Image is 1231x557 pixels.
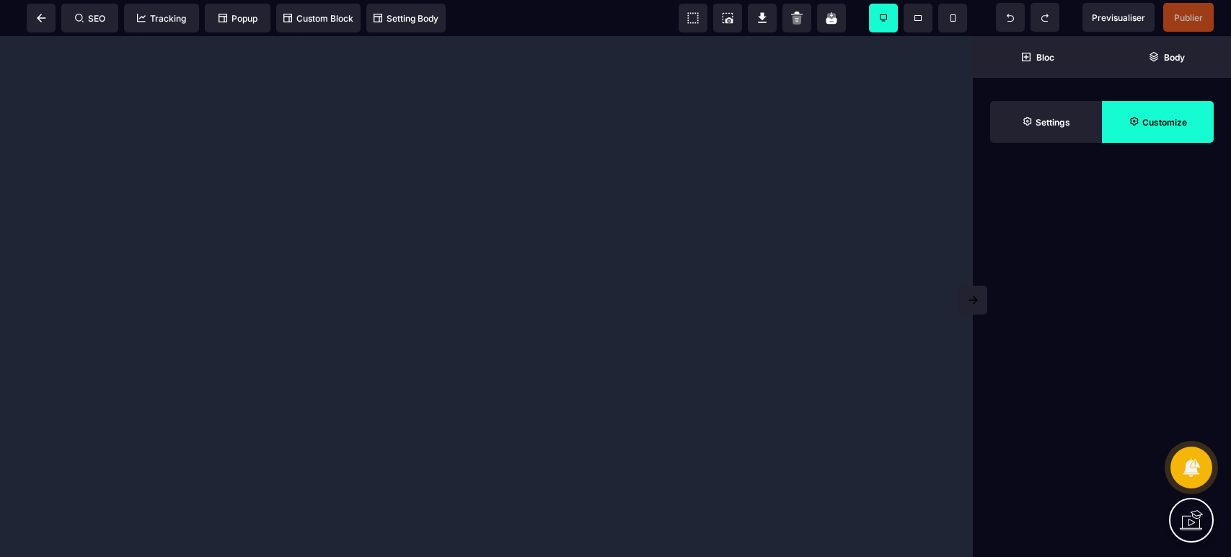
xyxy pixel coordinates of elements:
span: Open Style Manager [1102,101,1214,143]
span: View components [679,4,707,32]
span: Open Blocks [973,36,1102,78]
span: Settings [990,101,1102,143]
span: Publier [1174,12,1203,23]
span: Preview [1082,3,1155,32]
strong: Bloc [1036,52,1054,63]
strong: Body [1164,52,1185,63]
span: Previsualiser [1092,12,1145,23]
strong: Customize [1142,117,1187,128]
span: Open Layer Manager [1102,36,1231,78]
span: SEO [75,13,105,24]
span: Screenshot [713,4,742,32]
span: Popup [219,13,257,24]
strong: Settings [1036,117,1070,128]
span: Custom Block [283,13,353,24]
span: Setting Body [374,13,438,24]
span: Tracking [137,13,186,24]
